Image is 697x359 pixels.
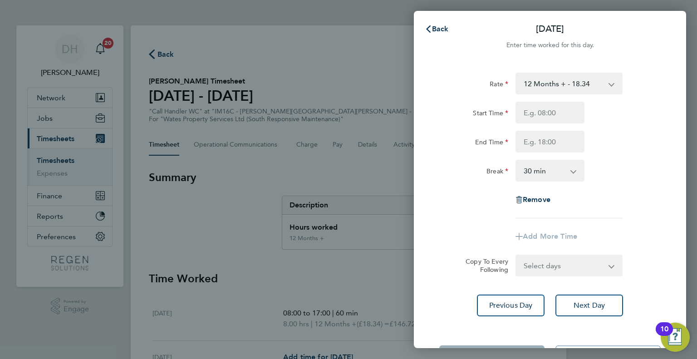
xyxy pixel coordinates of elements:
[475,138,508,149] label: End Time
[432,25,449,33] span: Back
[574,301,605,310] span: Next Day
[515,196,550,203] button: Remove
[473,109,508,120] label: Start Time
[414,40,686,51] div: Enter time worked for this day.
[458,257,508,274] label: Copy To Every Following
[490,80,508,91] label: Rate
[477,295,545,316] button: Previous Day
[486,167,508,178] label: Break
[523,195,550,204] span: Remove
[515,131,584,152] input: E.g. 18:00
[515,102,584,123] input: E.g. 08:00
[661,323,690,352] button: Open Resource Center, 10 new notifications
[660,329,668,341] div: 10
[416,20,458,38] button: Back
[536,23,564,35] p: [DATE]
[489,301,533,310] span: Previous Day
[555,295,623,316] button: Next Day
